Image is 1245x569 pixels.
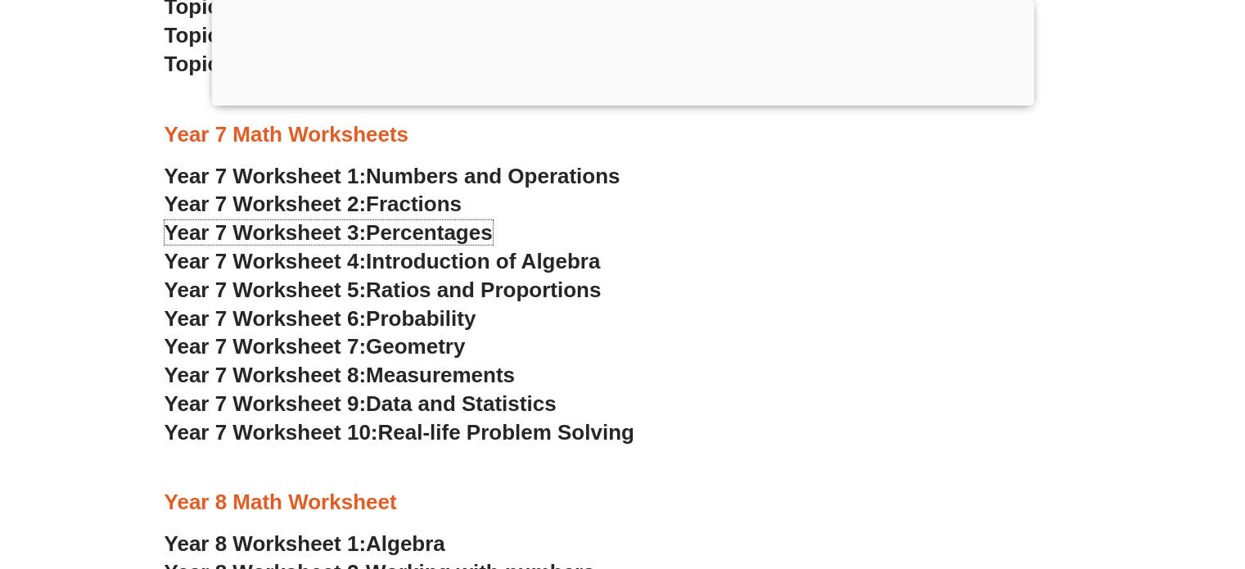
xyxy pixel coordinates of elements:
span: Numbers and Operations [366,164,620,188]
a: Year 7 Worksheet 7:Geometry [165,334,466,359]
span: Year 7 Worksheet 4: [165,249,367,273]
a: Year 7 Worksheet 1:Numbers and Operations [165,164,620,188]
span: Probability [366,306,476,331]
a: Year 7 Worksheet 6:Probability [165,306,476,331]
span: Data and Statistics [366,391,557,416]
span: Introduction of Algebra [366,249,600,273]
a: Year 7 Worksheet 8:Measurements [165,363,515,387]
span: Real-life Problem Solving [377,420,634,445]
span: Year 7 Worksheet 1: [165,164,367,188]
span: Year 7 Worksheet 6: [165,306,367,331]
h3: Year 7 Math Worksheets [165,121,1081,149]
span: Year 7 Worksheet 9: [165,391,367,416]
span: Year 7 Worksheet 5: [165,278,367,302]
a: Year 7 Worksheet 2:Fractions [165,192,462,216]
span: Year 7 Worksheet 8: [165,363,367,387]
span: Year 7 Worksheet 2: [165,192,367,216]
span: Year 7 Worksheet 7: [165,334,367,359]
span: Fractions [366,192,462,216]
span: Geometry [366,334,465,359]
span: Measurements [366,363,515,387]
a: Topic 16:Working with Numbers [165,52,488,76]
span: Year 7 Worksheet 3: [165,220,367,245]
a: Year 7 Worksheet 4:Introduction of Algebra [165,249,601,273]
h3: Year 8 Math Worksheet [165,489,1081,517]
a: Year 7 Worksheet 9:Data and Statistics [165,391,557,416]
a: Year 7 Worksheet 10:Real-life Problem Solving [165,420,634,445]
a: Year 7 Worksheet 5:Ratios and Proportions [165,278,602,302]
span: Topic 15: [165,23,256,47]
span: Year 7 Worksheet 10: [165,420,378,445]
span: Year 8 Worksheet 1: [165,531,367,556]
a: Year 8 Worksheet 1:Algebra [165,531,445,556]
span: Ratios and Proportions [366,278,601,302]
span: Percentages [366,220,493,245]
a: Year 7 Worksheet 3:Percentages [165,220,493,245]
iframe: Chat Widget [972,385,1245,569]
span: Algebra [366,531,445,556]
a: Topic 15:Factors & Multiples [165,23,453,47]
span: Topic 16: [165,52,256,76]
